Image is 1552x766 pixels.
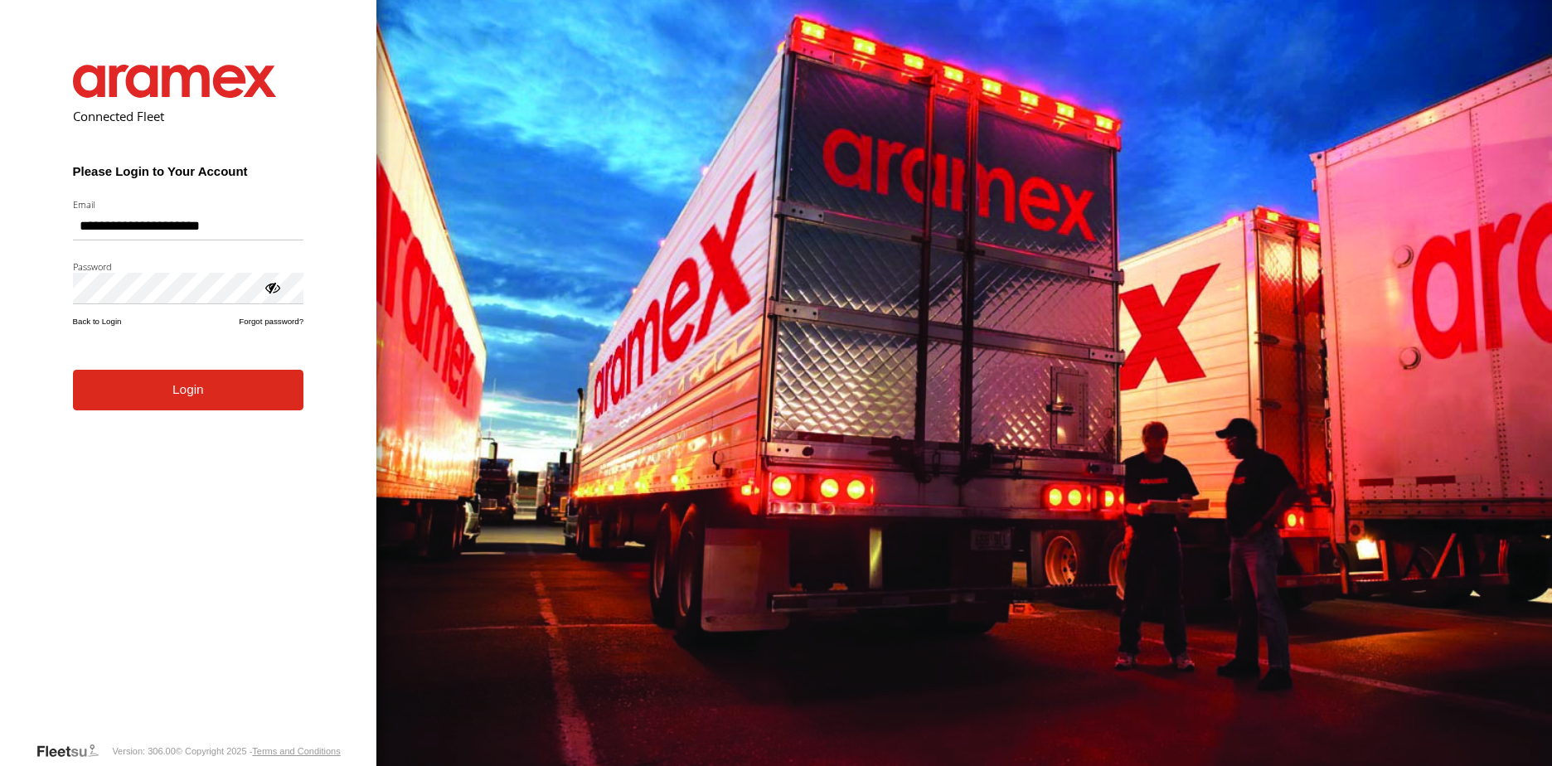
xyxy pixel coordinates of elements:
[36,743,112,759] a: Visit our Website
[176,746,341,756] div: © Copyright 2025 -
[73,164,304,178] h3: Please Login to Your Account
[73,65,277,98] img: Aramex
[73,317,122,326] a: Back to Login
[73,108,304,124] h2: Connected Fleet
[252,746,340,756] a: Terms and Conditions
[73,198,304,211] label: Email
[239,317,303,326] a: Forgot password?
[112,746,175,756] div: Version: 306.00
[73,370,304,410] button: Login
[73,260,304,273] label: Password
